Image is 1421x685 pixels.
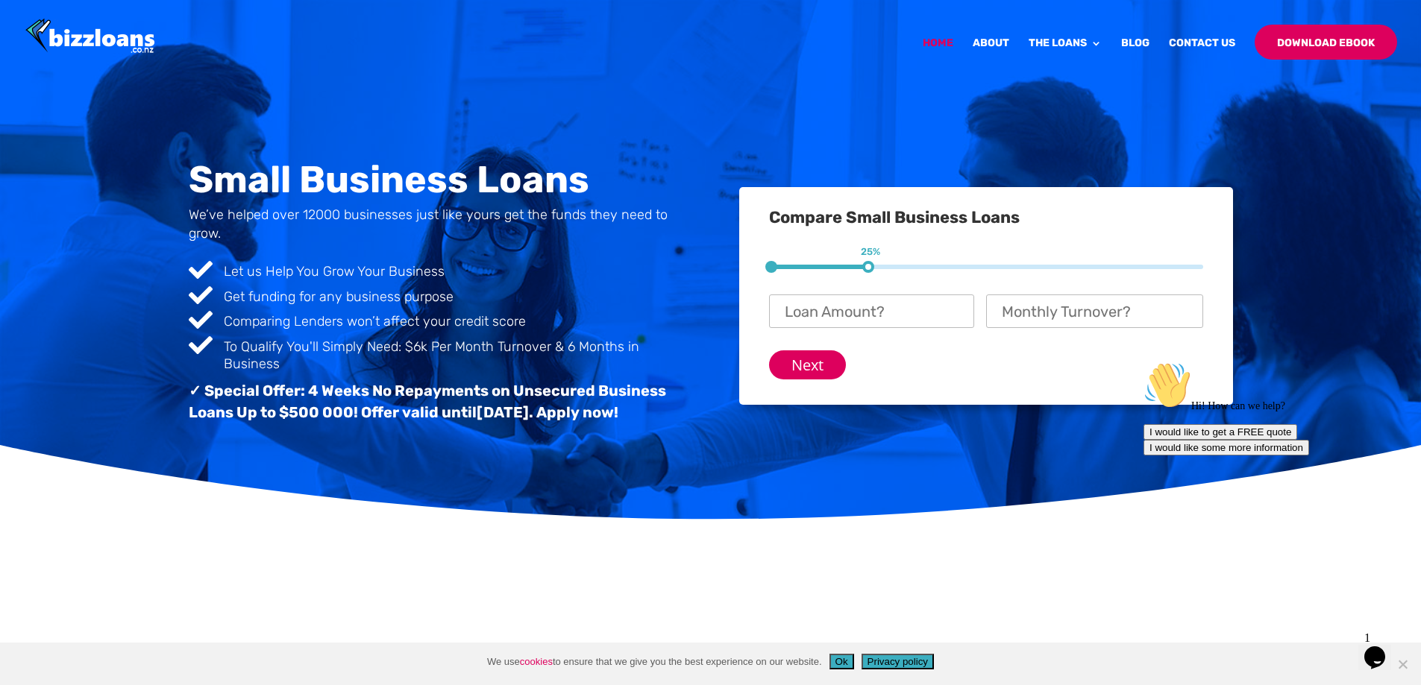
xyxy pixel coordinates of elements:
span: [DATE] [477,403,529,421]
button: Privacy policy [862,654,934,669]
input: Monthly Turnover? [986,294,1203,328]
a: The Loans [1029,38,1102,73]
span: 25% [861,246,880,258]
iframe: chat widget [1138,356,1406,618]
a: Contact Us [1169,38,1235,73]
span:  [189,308,213,332]
button: I would like to get a FREE quote [6,69,160,84]
span: Let us Help You Grow Your Business [224,263,445,280]
iframe: chat widget [1358,625,1406,670]
span:  [189,258,213,282]
span:  [189,333,213,357]
button: I would like some more information [6,84,172,100]
a: Home [923,38,953,73]
h1: Small Business Loans [189,161,683,206]
span: Comparing Lenders won’t affect your credit score [224,313,526,329]
h3: Compare Small Business Loans [769,209,1203,233]
input: Loan Amount? [769,294,974,328]
a: Download Ebook [1255,25,1397,60]
input: Next [769,350,846,379]
span: Get funding for any business purpose [224,288,454,305]
span:  [189,283,213,307]
h4: We’ve helped over 12000 businesses just like yours get the funds they need to grow. [189,206,683,250]
button: Ok [829,654,854,669]
span: To Qualify You'll Simply Need: $6k Per Month Turnover & 6 Months in Business [224,338,639,372]
div: 👋Hi! How can we help?I would like to get a FREE quoteI would like some more information [6,6,275,100]
a: About [973,38,1009,73]
a: cookies [520,656,553,667]
img: Bizzloans New Zealand [25,19,155,55]
span: Hi! How can we help? [6,45,148,56]
img: :wave: [6,6,54,54]
a: Blog [1121,38,1149,73]
span: We use to ensure that we give you the best experience on our website. [487,654,822,669]
h3: ✓ Special Offer: 4 Weeks No Repayments on Unsecured Business Loans Up to $500 000! Offer valid un... [189,380,683,431]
